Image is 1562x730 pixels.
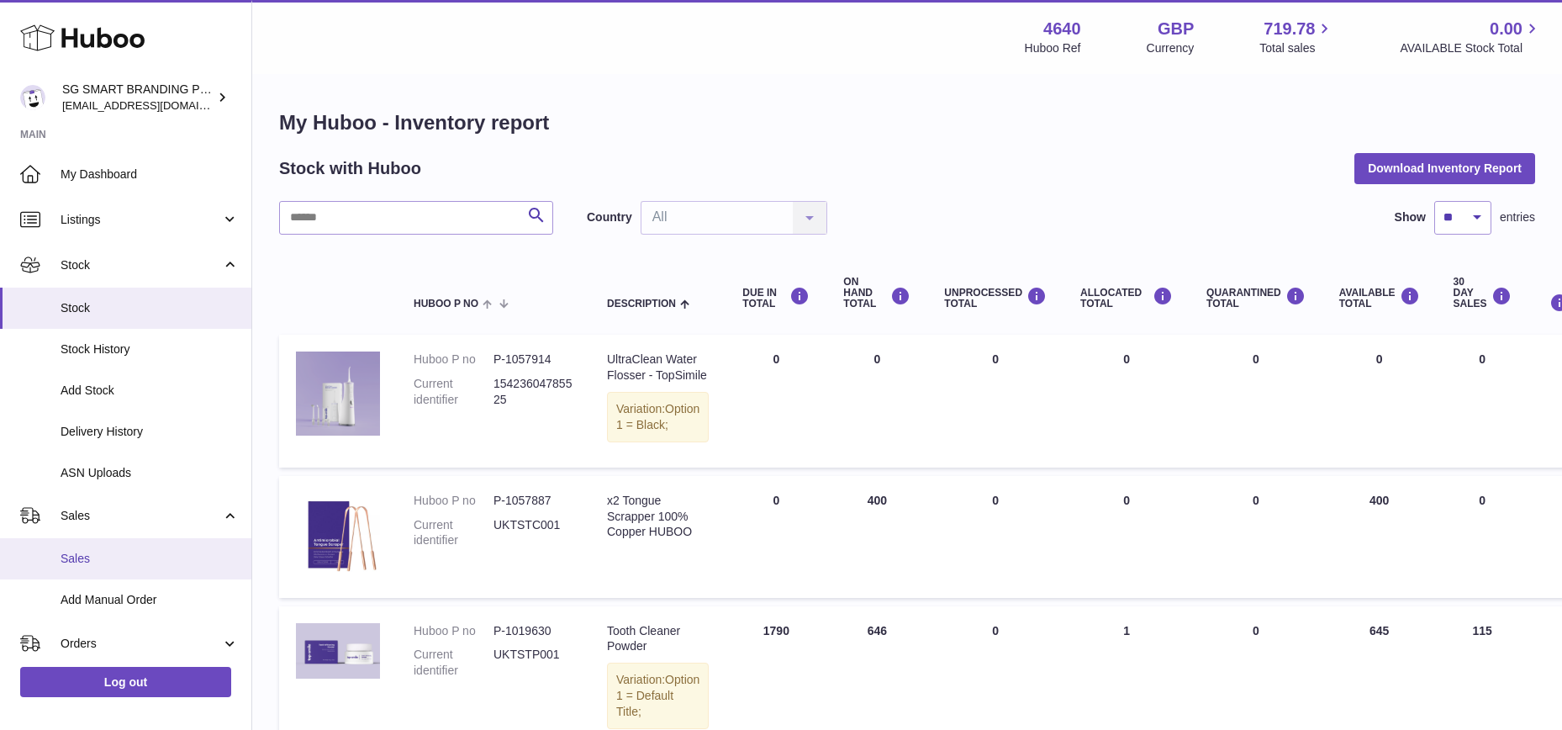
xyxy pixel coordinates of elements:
[61,167,239,182] span: My Dashboard
[61,592,239,608] span: Add Manual Order
[61,383,239,399] span: Add Stock
[296,493,380,577] img: product image
[826,476,927,598] td: 400
[607,352,709,384] div: UltraClean Water Flosser - TopSimile
[607,493,709,541] div: x2 Tongue Scrapper 100% Copper HUBOO
[1147,40,1195,56] div: Currency
[1322,476,1437,598] td: 400
[616,673,699,718] span: Option 1 = Default Title;
[279,109,1535,136] h1: My Huboo - Inventory report
[1490,18,1522,40] span: 0.00
[493,352,573,368] dd: P-1057914
[61,424,239,440] span: Delivery History
[742,287,810,309] div: DUE IN TOTAL
[414,493,493,509] dt: Huboo P no
[587,209,632,225] label: Country
[1500,209,1535,225] span: entries
[1253,352,1259,366] span: 0
[61,300,239,316] span: Stock
[493,493,573,509] dd: P-1057887
[607,392,709,442] div: Variation:
[1253,624,1259,637] span: 0
[726,335,826,468] td: 0
[607,299,676,309] span: Description
[414,623,493,639] dt: Huboo P no
[927,476,1063,598] td: 0
[61,212,221,228] span: Listings
[607,663,709,729] div: Variation:
[296,623,380,680] img: product image
[279,157,421,180] h2: Stock with Huboo
[414,517,493,549] dt: Current identifier
[62,82,214,114] div: SG SMART BRANDING PTE. LTD.
[61,508,221,524] span: Sales
[1259,40,1334,56] span: Total sales
[296,352,380,436] img: product image
[414,299,478,309] span: Huboo P no
[843,277,910,310] div: ON HAND Total
[414,647,493,679] dt: Current identifier
[20,667,231,697] a: Log out
[1322,335,1437,468] td: 0
[1063,476,1190,598] td: 0
[927,335,1063,468] td: 0
[1264,18,1315,40] span: 719.78
[1063,335,1190,468] td: 0
[1400,40,1542,56] span: AVAILABLE Stock Total
[61,465,239,481] span: ASN Uploads
[1339,287,1420,309] div: AVAILABLE Total
[1400,18,1542,56] a: 0.00 AVAILABLE Stock Total
[493,623,573,639] dd: P-1019630
[826,335,927,468] td: 0
[493,376,573,408] dd: 15423604785525
[1259,18,1334,56] a: 719.78 Total sales
[61,257,221,273] span: Stock
[1395,209,1426,225] label: Show
[616,402,699,431] span: Option 1 = Black;
[726,476,826,598] td: 0
[944,287,1047,309] div: UNPROCESSED Total
[493,647,573,679] dd: UKTSTP001
[1437,476,1528,598] td: 0
[1437,335,1528,468] td: 0
[1206,287,1306,309] div: QUARANTINED Total
[1025,40,1081,56] div: Huboo Ref
[61,551,239,567] span: Sales
[414,376,493,408] dt: Current identifier
[1158,18,1194,40] strong: GBP
[61,636,221,652] span: Orders
[1080,287,1173,309] div: ALLOCATED Total
[20,85,45,110] img: uktopsmileshipping@gmail.com
[1043,18,1081,40] strong: 4640
[61,341,239,357] span: Stock History
[1354,153,1535,183] button: Download Inventory Report
[414,352,493,368] dt: Huboo P no
[1454,277,1512,310] div: 30 DAY SALES
[1253,494,1259,507] span: 0
[62,98,247,112] span: [EMAIL_ADDRESS][DOMAIN_NAME]
[493,517,573,549] dd: UKTSTC001
[607,623,709,655] div: Tooth Cleaner Powder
